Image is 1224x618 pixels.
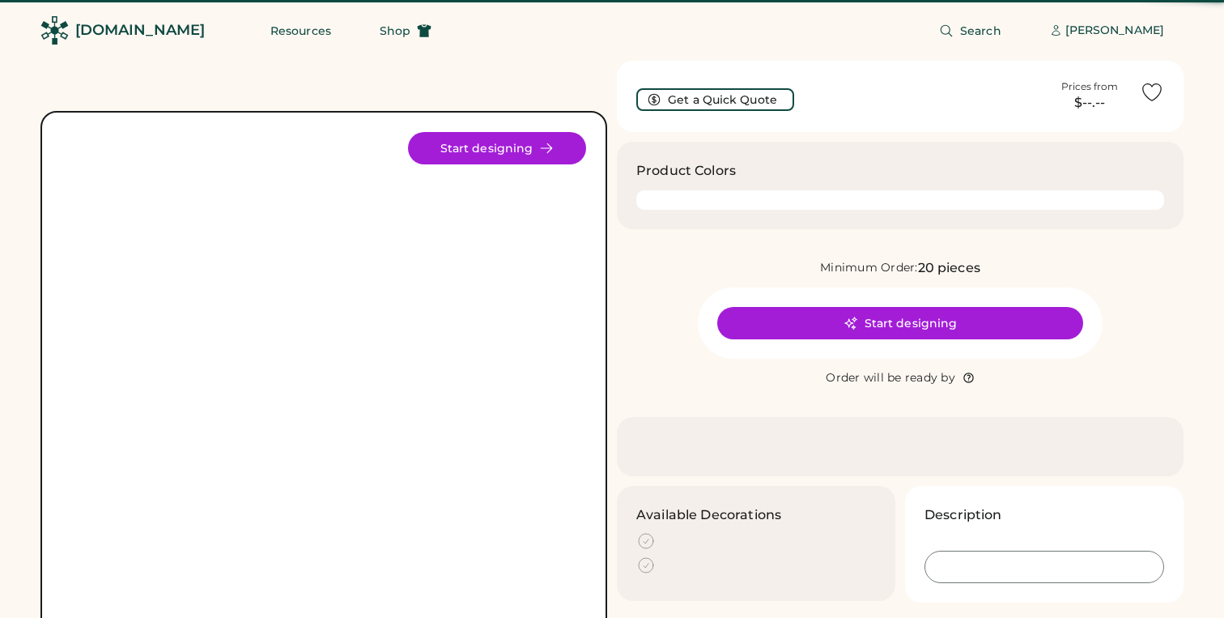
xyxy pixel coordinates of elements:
button: Resources [251,15,351,47]
div: $--.-- [1049,93,1130,113]
img: Rendered Logo - Screens [40,16,69,45]
h3: Product Colors [636,161,736,181]
button: Search [920,15,1021,47]
div: 20 pieces [918,258,980,278]
span: Shop [380,25,410,36]
button: Shop [360,15,451,47]
div: Prices from [1061,80,1118,93]
button: Start designing [717,307,1083,339]
div: [PERSON_NAME] [1065,23,1164,39]
div: Minimum Order: [820,260,918,276]
h3: Description [924,505,1002,525]
div: Order will be ready by [826,370,955,386]
div: [DOMAIN_NAME] [75,20,205,40]
h3: Available Decorations [636,505,781,525]
span: Search [960,25,1001,36]
button: Start designing [408,132,586,164]
button: Get a Quick Quote [636,88,794,111]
